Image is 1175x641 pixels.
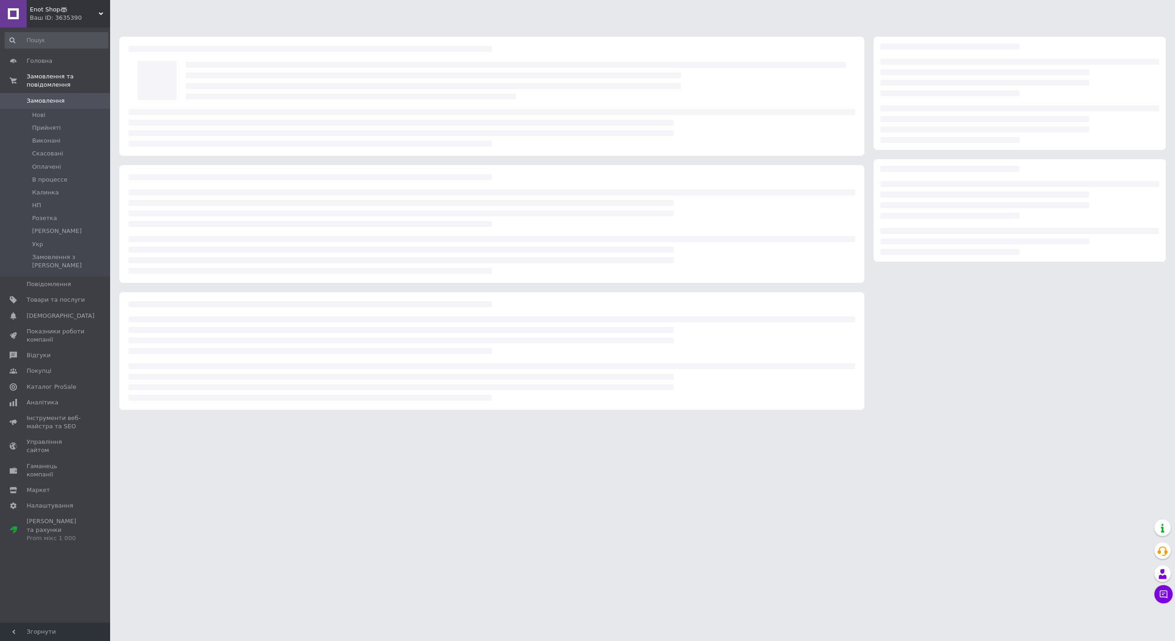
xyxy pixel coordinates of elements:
span: Каталог ProSale [27,383,76,391]
span: Оплачені [32,163,61,171]
span: Відгуки [27,351,50,359]
span: НП [32,201,41,210]
span: Покупці [27,367,51,375]
span: Укр [32,240,43,249]
span: Інструменти веб-майстра та SEO [27,414,85,431]
span: Замовлення та повідомлення [27,72,110,89]
input: Пошук [5,32,108,49]
span: Розетка [32,214,57,222]
span: Замовлення з [PERSON_NAME] [32,253,107,270]
span: Enot Shop🦝 [30,6,99,14]
span: Показники роботи компанії [27,327,85,344]
span: [PERSON_NAME] [32,227,82,235]
span: Виконані [32,137,61,145]
span: Налаштування [27,502,73,510]
button: Чат з покупцем [1154,585,1173,603]
span: Гаманець компанії [27,462,85,479]
span: Аналітика [27,398,58,407]
span: Замовлення [27,97,65,105]
span: Повідомлення [27,280,71,288]
span: В процессе [32,176,67,184]
span: [PERSON_NAME] та рахунки [27,517,85,542]
span: Головна [27,57,52,65]
span: Скасовані [32,149,63,158]
span: Товари та послуги [27,296,85,304]
span: Управління сайтом [27,438,85,454]
span: Калинка [32,188,59,197]
span: Нові [32,111,45,119]
span: [DEMOGRAPHIC_DATA] [27,312,95,320]
span: Маркет [27,486,50,494]
div: Ваш ID: 3635390 [30,14,110,22]
div: Prom мікс 1 000 [27,534,85,542]
span: Прийняті [32,124,61,132]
